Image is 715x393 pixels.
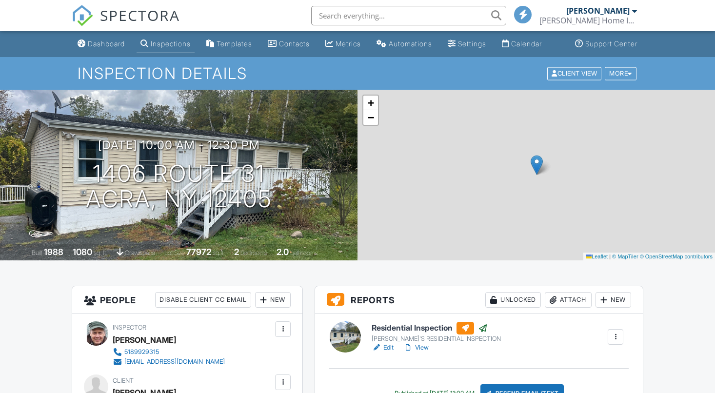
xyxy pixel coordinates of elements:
div: Support Center [585,39,637,48]
div: [PERSON_NAME] [566,6,630,16]
div: New [255,292,291,308]
a: Contacts [264,35,314,53]
div: Templates [217,39,252,48]
div: Settings [458,39,486,48]
a: SPECTORA [72,13,180,34]
div: Thomsen Home Inspections [539,16,637,25]
span: sq. ft. [94,249,107,256]
span: | [609,254,611,259]
a: Dashboard [74,35,129,53]
a: Metrics [321,35,365,53]
div: Disable Client CC Email [155,292,251,308]
div: More [605,67,636,80]
a: Zoom out [363,110,378,125]
span: + [368,97,374,109]
h1: Inspection Details [78,65,637,82]
span: Client [113,377,134,384]
div: Metrics [336,39,361,48]
input: Search everything... [311,6,506,25]
div: 2.0 [277,247,289,257]
span: crawlspace [125,249,155,256]
a: [EMAIL_ADDRESS][DOMAIN_NAME] [113,357,225,367]
div: Unlocked [485,292,541,308]
div: 5189929315 [124,348,159,356]
a: Calendar [498,35,546,53]
h3: Reports [315,286,643,314]
div: [EMAIL_ADDRESS][DOMAIN_NAME] [124,358,225,366]
span: Inspector [113,324,146,331]
div: 77972 [186,247,211,257]
img: The Best Home Inspection Software - Spectora [72,5,93,26]
h3: People [72,286,303,314]
a: Residential Inspection [PERSON_NAME]'S RESIDENTIAL INSPECTION [372,322,501,343]
span: sq.ft. [213,249,225,256]
a: Leaflet [586,254,608,259]
a: Templates [202,35,256,53]
h1: 1406 Route 31 Acra, Ny 12405 [86,161,272,213]
h6: Residential Inspection [372,322,501,334]
div: 1988 [44,247,63,257]
a: © MapTiler [612,254,638,259]
span: − [368,111,374,123]
div: Client View [547,67,601,80]
a: Client View [546,69,604,77]
div: [PERSON_NAME]'S RESIDENTIAL INSPECTION [372,335,501,343]
h3: [DATE] 10:00 am - 12:30 pm [98,138,260,152]
span: bathrooms [290,249,318,256]
span: Built [32,249,42,256]
div: Dashboard [88,39,125,48]
a: Edit [372,343,394,353]
a: View [403,343,429,353]
div: New [596,292,631,308]
img: Marker [531,155,543,175]
span: Lot Size [164,249,185,256]
a: Zoom in [363,96,378,110]
div: Attach [545,292,592,308]
a: Settings [444,35,490,53]
a: © OpenStreetMap contributors [640,254,713,259]
div: Calendar [511,39,542,48]
div: [PERSON_NAME] [113,333,176,347]
div: Contacts [279,39,310,48]
span: bedrooms [240,249,267,256]
a: Automations (Basic) [373,35,436,53]
a: Inspections [137,35,195,53]
a: Support Center [571,35,641,53]
div: Automations [389,39,432,48]
div: Inspections [151,39,191,48]
span: SPECTORA [100,5,180,25]
div: 2 [234,247,239,257]
a: 5189929315 [113,347,225,357]
div: 1080 [73,247,92,257]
